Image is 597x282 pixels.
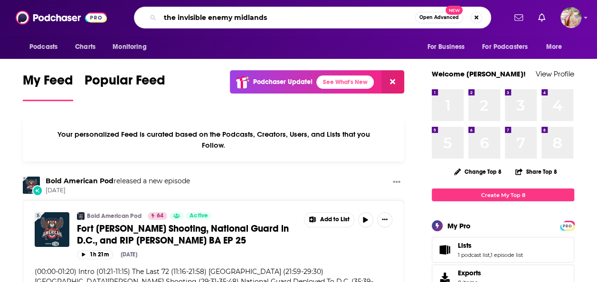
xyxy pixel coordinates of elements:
input: Search podcasts, credits, & more... [160,10,415,25]
div: Your personalized Feed is curated based on the Podcasts, Creators, Users, and Lists that you Follow. [23,118,404,161]
button: Show More Button [304,213,354,227]
span: New [445,6,463,15]
a: Lists [458,241,523,250]
img: User Profile [560,7,581,28]
a: Welcome [PERSON_NAME]! [432,69,526,78]
img: Bold American Pod [77,212,85,220]
a: View Profile [536,69,574,78]
h3: released a new episode [46,177,190,186]
a: Bold American Pod [46,177,114,185]
span: Podcasts [29,40,57,54]
a: PRO [561,222,573,229]
button: open menu [476,38,541,56]
span: Charts [75,40,95,54]
a: Show notifications dropdown [511,9,527,26]
a: Lists [435,243,454,256]
a: Show notifications dropdown [534,9,549,26]
span: Exports [458,269,481,277]
span: More [546,40,562,54]
button: open menu [540,38,574,56]
div: New Episode [32,185,43,196]
button: Change Top 8 [448,166,507,178]
button: Show More Button [389,177,404,188]
button: open menu [23,38,70,56]
span: For Business [427,40,464,54]
p: Podchaser Update! [253,78,313,86]
a: Active [186,212,211,220]
a: Popular Feed [85,72,165,101]
a: Bold American Pod [87,212,142,220]
img: Fort Stewart Shooting, National Guard in D.C., and RIP James Lovell BA EP 25 [35,212,69,247]
button: open menu [420,38,476,56]
span: [DATE] [46,187,190,195]
span: Popular Feed [85,72,165,94]
img: Bold American Pod [23,177,40,194]
a: 64 [148,212,167,220]
span: Monitoring [113,40,146,54]
button: Share Top 8 [515,162,558,181]
button: open menu [106,38,159,56]
button: Open AdvancedNew [415,12,463,23]
span: Lists [458,241,472,250]
span: Logged in as kmccue [560,7,581,28]
a: Fort [PERSON_NAME] Shooting, National Guard in D.C., and RIP [PERSON_NAME] BA EP 25 [77,223,297,246]
div: Search podcasts, credits, & more... [134,7,491,28]
span: 64 [157,211,163,221]
div: My Pro [447,221,471,230]
span: Lists [432,237,574,263]
a: 1 episode list [491,252,523,258]
div: [DATE] [121,251,137,258]
span: Open Advanced [419,15,459,20]
span: Fort [PERSON_NAME] Shooting, National Guard in D.C., and RIP [PERSON_NAME] BA EP 25 [77,223,289,246]
span: For Podcasters [482,40,528,54]
a: 1 podcast list [458,252,490,258]
a: See What's New [316,75,374,89]
button: Show profile menu [560,7,581,28]
button: Show More Button [377,212,392,227]
a: Create My Top 8 [432,188,574,201]
a: Charts [69,38,101,56]
span: Active [190,211,208,221]
button: 1h 21m [77,250,113,259]
a: My Feed [23,72,73,101]
span: My Feed [23,72,73,94]
img: Podchaser - Follow, Share and Rate Podcasts [16,9,107,27]
span: Add to List [320,216,349,223]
